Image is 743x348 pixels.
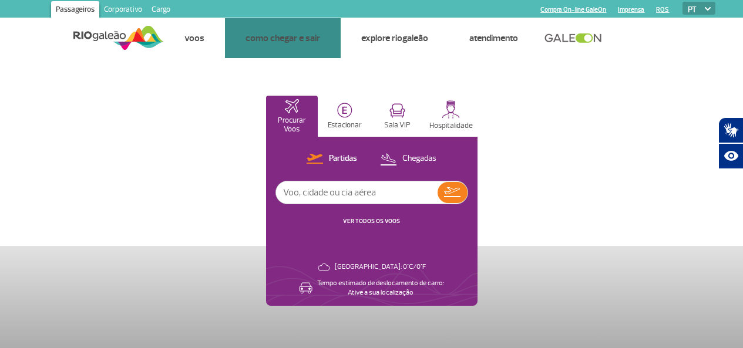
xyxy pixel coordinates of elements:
p: Hospitalidade [429,121,473,130]
a: Passageiros [51,1,99,20]
a: RQS [656,6,669,13]
img: hospitality.svg [442,100,460,119]
a: Como chegar e sair [246,32,320,44]
button: VER TODOS OS VOOS [339,217,404,226]
p: Sala VIP [384,121,411,130]
img: vipRoom.svg [389,103,405,118]
button: Abrir recursos assistivos. [718,143,743,169]
button: Estacionar [319,96,371,137]
img: carParkingHome.svg [337,103,352,118]
button: Partidas [303,151,361,167]
a: Corporativo [99,1,147,20]
p: Tempo estimado de deslocamento de carro: Ative a sua localização [317,279,444,298]
button: Procurar Voos [266,96,318,137]
button: Abrir tradutor de língua de sinais. [718,117,743,143]
p: Chegadas [402,153,436,164]
p: Estacionar [328,121,362,130]
button: Hospitalidade [425,96,478,137]
p: Partidas [329,153,357,164]
div: Plugin de acessibilidade da Hand Talk. [718,117,743,169]
button: Sala VIP [372,96,423,137]
a: Compra On-line GaleOn [540,6,606,13]
p: Procurar Voos [272,116,312,134]
a: Atendimento [469,32,518,44]
img: airplaneHomeActive.svg [285,99,299,113]
a: Imprensa [618,6,644,13]
a: Voos [184,32,204,44]
a: Cargo [147,1,175,20]
p: [GEOGRAPHIC_DATA]: 0°C/0°F [335,262,426,272]
input: Voo, cidade ou cia aérea [276,181,438,204]
a: VER TODOS OS VOOS [343,217,400,225]
a: Explore RIOgaleão [361,32,428,44]
button: Chegadas [376,151,440,167]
